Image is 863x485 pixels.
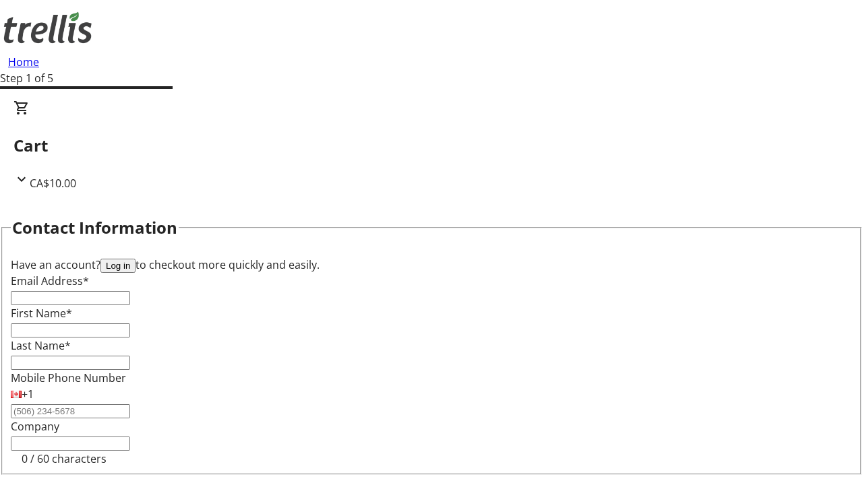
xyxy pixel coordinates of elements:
button: Log in [100,259,136,273]
h2: Cart [13,133,850,158]
span: CA$10.00 [30,176,76,191]
tr-character-limit: 0 / 60 characters [22,451,107,466]
label: Email Address* [11,273,89,288]
div: Have an account? to checkout more quickly and easily. [11,257,852,273]
h2: Contact Information [12,216,177,240]
input: (506) 234-5678 [11,404,130,418]
label: Last Name* [11,338,71,353]
div: CartCA$10.00 [13,100,850,191]
label: Company [11,419,59,434]
label: First Name* [11,306,72,321]
label: Mobile Phone Number [11,370,126,385]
